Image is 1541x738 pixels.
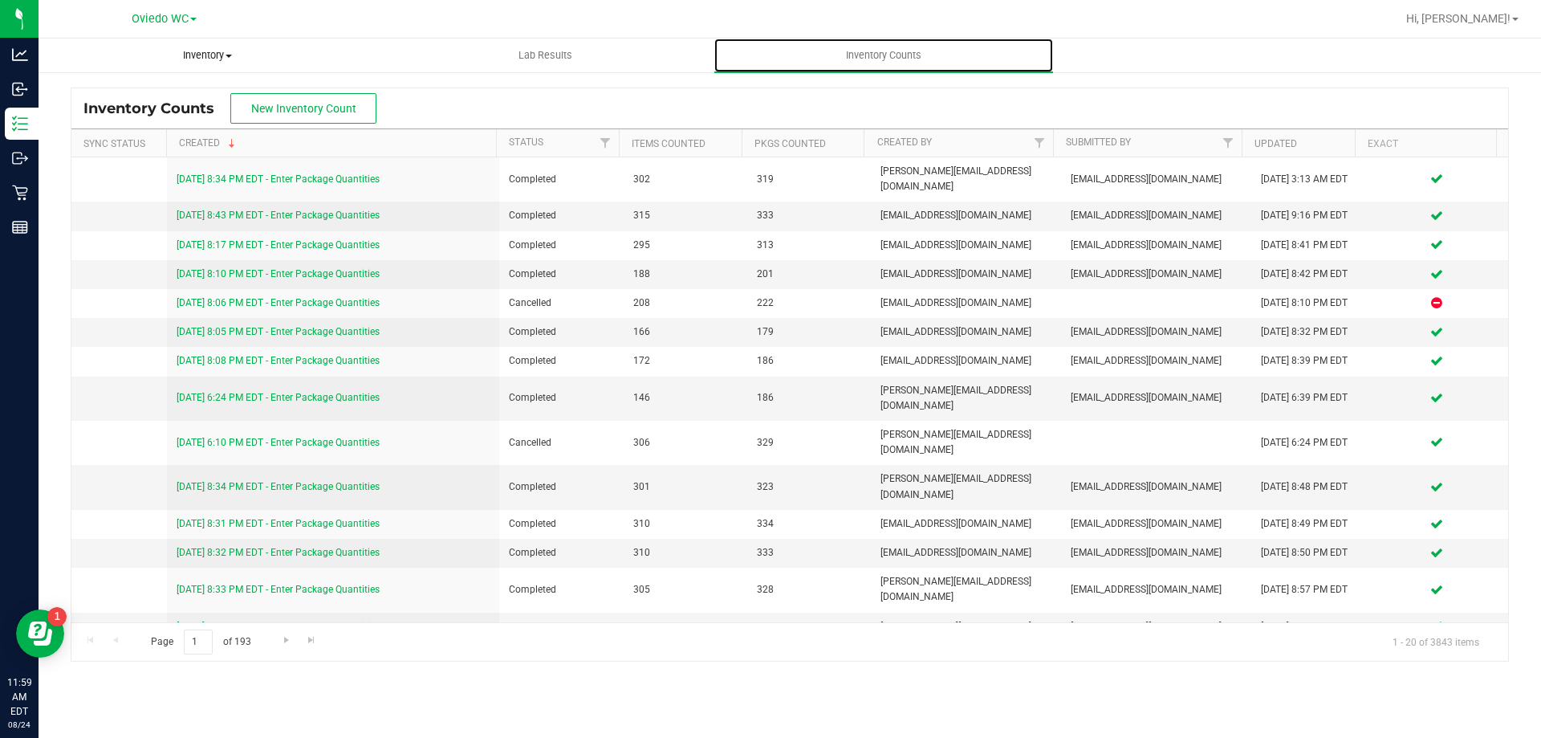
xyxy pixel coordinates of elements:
p: 11:59 AM EDT [7,675,31,719]
span: Hi, [PERSON_NAME]! [1406,12,1511,25]
span: [EMAIL_ADDRESS][DOMAIN_NAME] [880,208,1051,223]
span: 310 [633,516,738,532]
span: 172 [633,353,738,369]
div: [DATE] 6:39 PM EDT [1261,390,1356,406]
span: 323 [757,479,861,495]
span: [EMAIL_ADDRESS][DOMAIN_NAME] [880,353,1051,369]
a: Go to the next page [274,630,298,651]
div: [DATE] 8:57 PM EDT [1261,582,1356,597]
a: [DATE] 8:43 PM EDT - Enter Package Quantities [177,210,380,221]
span: [EMAIL_ADDRESS][DOMAIN_NAME] [880,619,1051,634]
a: [DATE] 8:10 PM EDT - Enter Package Quantities [177,268,380,279]
div: [DATE] 8:42 PM EDT [1261,267,1356,282]
span: 319 [757,172,861,187]
div: [DATE] 9:16 PM EDT [1261,208,1356,223]
span: 333 [757,545,861,561]
span: [EMAIL_ADDRESS][DOMAIN_NAME] [880,516,1051,532]
a: [DATE] 8:17 PM EDT - Enter Package Quantities [177,239,380,251]
span: Completed [509,479,613,495]
a: [DATE] 8:05 PM EDT - Enter Package Quantities [177,326,380,337]
span: Completed [509,208,613,223]
div: [DATE] 8:48 PM EDT [1261,479,1356,495]
span: [EMAIL_ADDRESS][DOMAIN_NAME] [1071,267,1242,282]
span: Inventory Counts [83,100,230,117]
span: 186 [757,390,861,406]
span: [PERSON_NAME][EMAIL_ADDRESS][DOMAIN_NAME] [880,427,1051,458]
span: 329 [757,435,861,451]
a: Submitted By [1066,137,1131,148]
a: [DATE] 6:24 PM EDT - Enter Package Quantities [177,392,380,403]
div: [DATE] 3:13 AM EDT [1261,172,1356,187]
span: [EMAIL_ADDRESS][DOMAIN_NAME] [1071,172,1242,187]
span: 328 [757,582,861,597]
span: [EMAIL_ADDRESS][DOMAIN_NAME] [880,296,1051,311]
span: 295 [633,238,738,253]
inline-svg: Reports [12,219,28,235]
span: [EMAIL_ADDRESS][DOMAIN_NAME] [1071,390,1242,406]
span: 146 [633,390,738,406]
a: [DATE] 8:00 PM EDT - Enter Package Quantities [177,621,380,632]
a: Updated [1254,138,1297,149]
span: Completed [509,619,613,634]
span: 305 [633,582,738,597]
inline-svg: Outbound [12,150,28,166]
span: 186 [757,353,861,369]
inline-svg: Retail [12,185,28,201]
div: [DATE] 6:24 PM EDT [1261,435,1356,451]
input: 1 [184,630,213,654]
a: Inventory Counts [714,39,1052,72]
span: [EMAIL_ADDRESS][DOMAIN_NAME] [1071,545,1242,561]
a: Filter [592,129,619,157]
span: Completed [509,238,613,253]
span: 313 [757,238,861,253]
span: Lab Results [497,48,594,63]
span: 201 [757,267,861,282]
span: [PERSON_NAME][EMAIL_ADDRESS][DOMAIN_NAME] [880,471,1051,502]
a: [DATE] 8:08 PM EDT - Enter Package Quantities [177,355,380,366]
span: [EMAIL_ADDRESS][DOMAIN_NAME] [1071,516,1242,532]
span: 315 [633,208,738,223]
span: [EMAIL_ADDRESS][DOMAIN_NAME] [1071,324,1242,340]
a: [DATE] 8:33 PM EDT - Enter Package Quantities [177,584,380,595]
span: Completed [509,545,613,561]
span: [EMAIL_ADDRESS][DOMAIN_NAME] [1071,353,1242,369]
span: 333 [757,208,861,223]
span: Completed [509,390,613,406]
a: [DATE] 8:06 PM EDT - Enter Package Quantities [177,297,380,308]
span: Inventory Counts [824,48,943,63]
a: Pkgs Counted [754,138,826,149]
span: 302 [633,172,738,187]
span: Completed [509,324,613,340]
span: [EMAIL_ADDRESS][DOMAIN_NAME] [1071,208,1242,223]
span: [PERSON_NAME][EMAIL_ADDRESS][DOMAIN_NAME] [880,164,1051,194]
span: 306 [633,435,738,451]
span: Cancelled [509,296,613,311]
a: Created [179,137,238,149]
div: [DATE] 8:41 PM EDT [1261,238,1356,253]
span: 166 [633,324,738,340]
span: [PERSON_NAME][EMAIL_ADDRESS][DOMAIN_NAME] [880,383,1051,414]
span: Inventory [39,48,376,63]
a: Lab Results [376,39,714,72]
span: [EMAIL_ADDRESS][DOMAIN_NAME] [880,267,1051,282]
span: 1 - 20 of 3843 items [1380,630,1492,654]
a: Created By [877,137,932,148]
span: 208 [633,296,738,311]
div: [DATE] 8:32 PM EDT [1261,324,1356,340]
span: Cancelled [509,435,613,451]
span: 301 [633,479,738,495]
a: [DATE] 8:32 PM EDT - Enter Package Quantities [177,547,380,558]
a: [DATE] 6:10 PM EDT - Enter Package Quantities [177,437,380,448]
span: 222 [757,296,861,311]
span: Page of 193 [137,630,264,654]
span: 310 [633,545,738,561]
a: [DATE] 8:34 PM EDT - Enter Package Quantities [177,481,380,492]
inline-svg: Analytics [12,47,28,63]
span: [PERSON_NAME][EMAIL_ADDRESS][DOMAIN_NAME] [880,574,1051,605]
span: [EMAIL_ADDRESS][DOMAIN_NAME] [880,545,1051,561]
inline-svg: Inbound [12,81,28,97]
span: 188 [633,267,738,282]
span: 272 [757,619,861,634]
span: Completed [509,582,613,597]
